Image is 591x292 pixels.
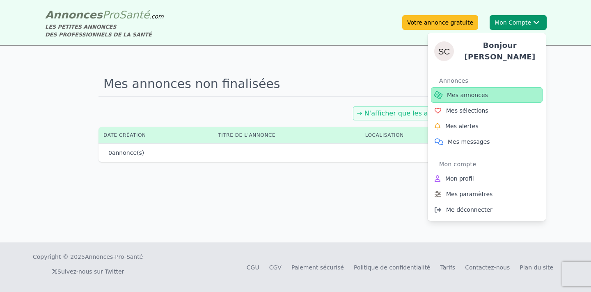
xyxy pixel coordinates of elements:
a: CGV [269,264,282,271]
a: Annonces-Pro-Santé [85,253,143,261]
span: Mes alertes [445,122,479,130]
span: Santé [119,9,149,21]
span: Me déconnecter [446,206,492,214]
span: 0 [108,149,112,156]
a: Mes annonces [431,87,543,103]
div: Annonces [439,74,543,87]
a: Plan du site [520,264,553,271]
span: Mes annonces [447,91,488,99]
a: Mes messages [431,134,543,149]
a: Politique de confidentialité [354,264,431,271]
a: AnnoncesProSanté.com [45,9,164,21]
span: Mes paramètres [446,190,492,198]
a: Mes paramètres [431,186,543,202]
a: Tarifs [440,264,455,271]
a: Contactez-nous [465,264,510,271]
span: Mon profil [445,174,474,183]
a: Suivez-nous sur Twitter [52,268,124,275]
th: Date création [98,127,213,143]
a: Mes sélections [431,103,543,118]
span: Mes sélections [446,106,488,115]
div: Mon compte [439,158,543,171]
a: Mon profil [431,171,543,186]
a: Paiement sécurisé [291,264,344,271]
div: LES PETITES ANNONCES DES PROFESSIONNELS DE LA SANTÉ [45,23,164,38]
img: Sophie [434,41,454,61]
div: Copyright © 2025 [33,253,143,261]
th: Titre de l'annonce [213,127,360,143]
a: Me déconnecter [431,202,543,217]
button: Mon CompteSophieBonjour [PERSON_NAME]AnnoncesMes annoncesMes sélectionsMes alertesMes messagesMon... [490,15,547,30]
a: → N'afficher que les annonces diffusées [357,109,487,117]
span: Annonces [45,9,103,21]
p: annonce(s) [108,149,144,157]
span: .com [149,13,163,20]
a: Mes alertes [431,118,543,134]
span: Mes messages [448,138,490,146]
a: Votre annonce gratuite [402,15,478,30]
h4: Bonjour [PERSON_NAME] [460,40,539,63]
h1: Mes annonces non finalisées [98,72,492,97]
th: Localisation [360,127,466,143]
a: CGU [247,264,259,271]
span: Pro [103,9,119,21]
